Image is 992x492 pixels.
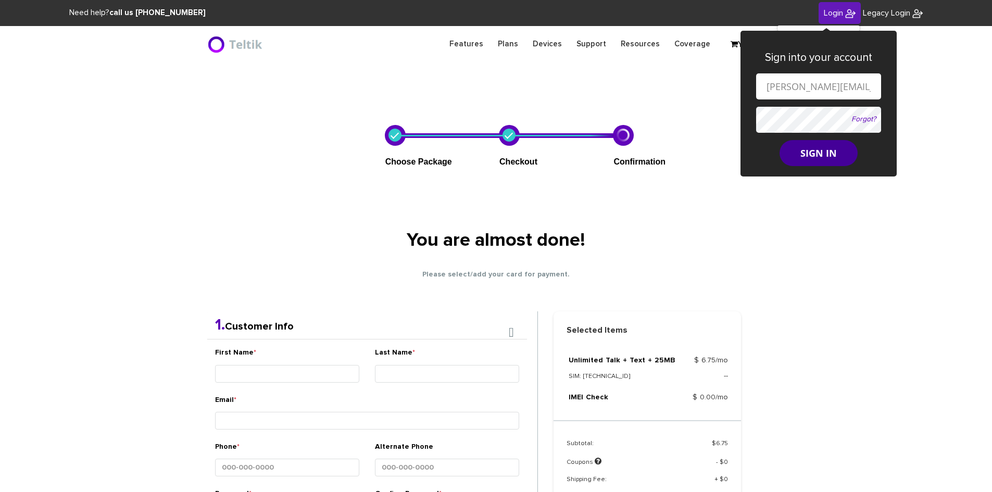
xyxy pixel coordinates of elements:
span: 0 [724,459,728,465]
td: - $ [676,456,728,475]
span: Need help? [69,9,206,17]
td: $ 0.00/mo [675,392,727,407]
td: + $ [676,475,728,492]
a: Plans [491,34,525,54]
a: Support [569,34,613,54]
a: Legacy Login [863,7,923,19]
img: BriteX [207,34,265,55]
label: Phone [215,441,240,457]
input: 000-000-0000 [215,459,359,476]
input: Email or Customer ID [756,73,881,99]
span: 0 [724,476,728,483]
td: $ [676,439,728,456]
img: BriteX [845,8,856,19]
label: Alternate Phone [375,441,433,456]
label: First Name [215,347,256,362]
a: Features [442,34,491,54]
td: Coupons [567,456,676,475]
h3: Sign into your account [756,52,881,64]
a: Unlimited Talk + Text + 25MB [569,357,675,364]
strong: Selected Items [554,324,741,336]
p: Please select/add your card for payment. [207,269,785,280]
button: SIGN IN [780,140,858,166]
a: Devices [525,34,569,54]
span: Legacy Login [863,9,910,17]
p: SIM: [TECHNICAL_ID] [569,371,676,382]
a: IMEI Check [569,394,608,401]
a: Resources [613,34,667,54]
span: Confirmation [613,157,665,166]
a: Forgot? [851,116,876,123]
span: Login [824,9,843,17]
a: Your Cart (1) [725,37,777,53]
span: Choose Package [385,157,452,166]
span: Checkout [499,157,537,166]
span: 1. [215,317,225,333]
td: Subtotal: [567,439,676,456]
img: BriteX [912,8,923,19]
td: -- [675,370,727,392]
label: Email [215,395,236,410]
input: 000-000-0000 [375,459,519,476]
td: $ 6.75/mo [675,355,727,370]
a: 1.Customer Info [215,321,294,332]
a: Coverage [667,34,718,54]
td: Shipping Fee: [567,475,676,492]
h1: You are almost done! [330,231,663,251]
label: Last Name [375,347,415,362]
span: 6.75 [716,440,728,447]
strong: call us [PHONE_NUMBER] [109,9,206,17]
